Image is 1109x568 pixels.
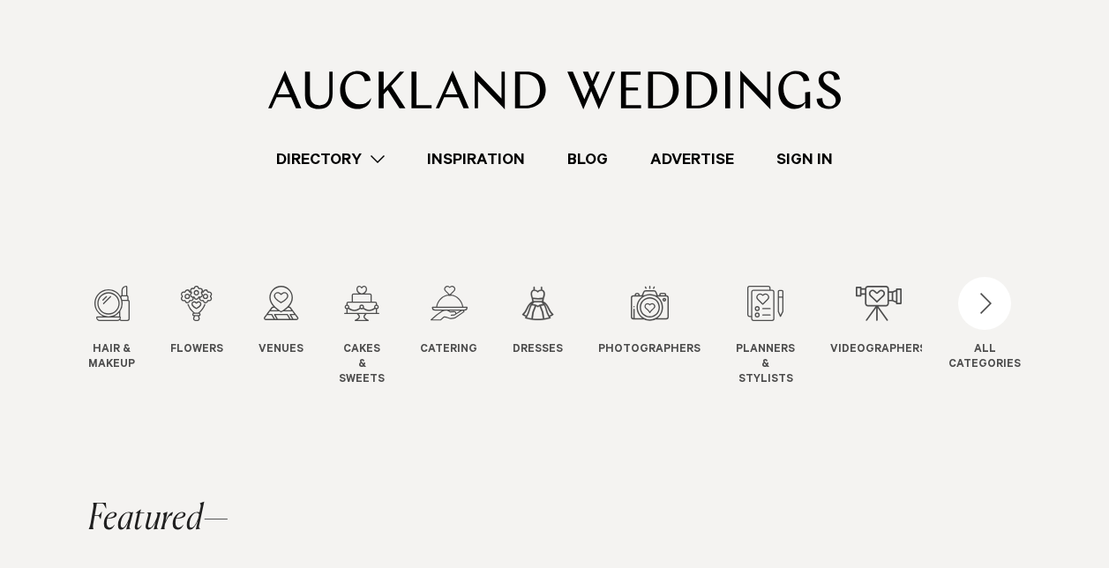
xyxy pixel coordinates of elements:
[268,71,841,109] img: Auckland Weddings Logo
[170,286,223,358] a: Flowers
[629,147,755,171] a: Advertise
[88,502,229,537] h2: Featured
[420,343,477,358] span: Catering
[259,343,303,358] span: Venues
[339,343,385,387] span: Cakes & Sweets
[339,286,385,387] a: Cakes & Sweets
[513,343,563,358] span: Dresses
[170,343,223,358] span: Flowers
[339,286,420,387] swiper-slide: 4 / 12
[513,286,563,358] a: Dresses
[88,286,170,387] swiper-slide: 1 / 12
[88,286,135,373] a: Hair & Makeup
[830,343,926,358] span: Videographers
[259,286,339,387] swiper-slide: 3 / 12
[406,147,546,171] a: Inspiration
[546,147,629,171] a: Blog
[755,147,854,171] a: Sign In
[736,343,795,387] span: Planners & Stylists
[948,343,1021,373] div: ALL CATEGORIES
[420,286,477,358] a: Catering
[513,286,598,387] swiper-slide: 6 / 12
[948,286,1021,369] button: ALLCATEGORIES
[830,286,926,358] a: Videographers
[420,286,513,387] swiper-slide: 5 / 12
[598,343,701,358] span: Photographers
[598,286,736,387] swiper-slide: 7 / 12
[259,286,303,358] a: Venues
[170,286,259,387] swiper-slide: 2 / 12
[255,147,406,171] a: Directory
[598,286,701,358] a: Photographers
[88,343,135,373] span: Hair & Makeup
[736,286,830,387] swiper-slide: 8 / 12
[830,286,962,387] swiper-slide: 9 / 12
[736,286,795,387] a: Planners & Stylists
